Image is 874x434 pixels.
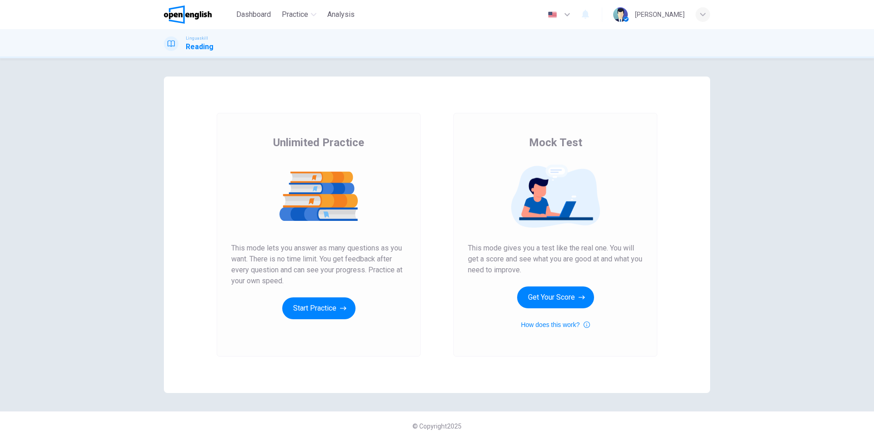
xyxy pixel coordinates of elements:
[327,9,355,20] span: Analysis
[613,7,628,22] img: Profile picture
[236,9,271,20] span: Dashboard
[635,9,685,20] div: [PERSON_NAME]
[233,6,274,23] button: Dashboard
[164,5,233,24] a: OpenEnglish logo
[521,319,589,330] button: How does this work?
[186,35,208,41] span: Linguaskill
[282,297,356,319] button: Start Practice
[186,41,213,52] h1: Reading
[412,423,462,430] span: © Copyright 2025
[547,11,558,18] img: en
[468,243,643,276] span: This mode gives you a test like the real one. You will get a score and see what you are good at a...
[517,286,594,308] button: Get Your Score
[529,135,582,150] span: Mock Test
[282,9,308,20] span: Practice
[164,5,212,24] img: OpenEnglish logo
[324,6,358,23] button: Analysis
[278,6,320,23] button: Practice
[273,135,364,150] span: Unlimited Practice
[231,243,406,286] span: This mode lets you answer as many questions as you want. There is no time limit. You get feedback...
